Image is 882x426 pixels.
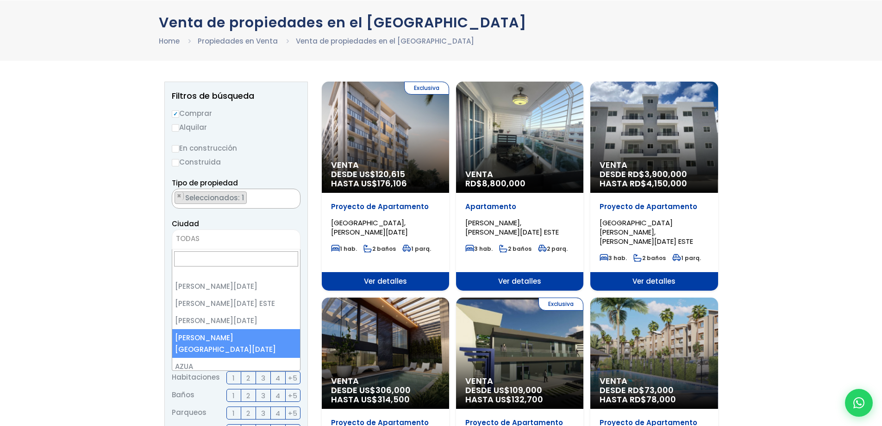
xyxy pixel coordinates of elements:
[172,108,300,119] label: Comprar
[198,36,278,46] a: Propiedades en Venta
[232,390,235,401] span: 1
[275,390,280,401] span: 4
[172,229,300,249] span: TODAS
[465,178,525,189] span: RD$
[261,407,265,419] span: 3
[499,245,532,253] span: 2 baños
[331,376,440,386] span: Venta
[322,82,449,291] a: Exclusiva Venta DESDE US$120,615 HASTA US$176,106 Proyecto de Apartamento [GEOGRAPHIC_DATA], [PER...
[246,390,250,401] span: 2
[177,192,181,200] span: ×
[402,245,431,253] span: 1 parq.
[465,376,574,386] span: Venta
[172,389,194,402] span: Baños
[175,192,184,200] button: Remove item
[600,218,693,246] span: [GEOGRAPHIC_DATA][PERSON_NAME], [PERSON_NAME][DATE] ESTE
[538,298,583,311] span: Exclusiva
[331,179,440,188] span: HASTA US$
[172,156,300,168] label: Construida
[288,407,297,419] span: +5
[175,191,247,204] li: APARTAMENTO
[172,407,206,420] span: Parqueos
[331,395,440,404] span: HASTA US$
[465,202,574,211] p: Apartamento
[290,191,295,201] button: Remove all items
[600,202,708,211] p: Proyecto de Apartamento
[331,160,440,170] span: Venta
[246,407,250,419] span: 2
[288,390,297,401] span: +5
[465,245,493,253] span: 3 hab.
[512,394,543,405] span: 132,700
[600,395,708,404] span: HASTA RD$
[322,272,449,291] span: Ver detalles
[172,278,300,295] li: [PERSON_NAME][DATE]
[172,91,300,101] h2: Filtros de búsqueda
[377,394,410,405] span: 314,500
[465,218,559,237] span: [PERSON_NAME], [PERSON_NAME][DATE] ESTE
[172,145,179,153] input: En construcción
[184,193,246,203] span: Seleccionados: 1
[456,82,583,291] a: Venta RD$8,800,000 Apartamento [PERSON_NAME], [PERSON_NAME][DATE] ESTE 3 hab. 2 baños 2 parq. Ver...
[404,82,449,95] span: Exclusiva
[172,371,220,384] span: Habitaciones
[482,178,525,189] span: 8,800,000
[375,384,411,396] span: 306,000
[172,110,179,118] input: Comprar
[600,254,627,262] span: 3 hab.
[296,35,474,47] li: Venta de propiedades en el [GEOGRAPHIC_DATA]
[600,170,708,188] span: DESDE RD$
[275,372,280,384] span: 4
[644,168,687,180] span: 3,900,000
[331,170,440,188] span: DESDE US$
[456,272,583,291] span: Ver detalles
[172,159,179,166] input: Construida
[172,312,300,329] li: [PERSON_NAME][DATE]
[644,384,674,396] span: 73,000
[331,386,440,404] span: DESDE US$
[261,390,265,401] span: 3
[288,372,297,384] span: +5
[465,386,574,404] span: DESDE US$
[159,36,180,46] a: Home
[375,168,405,180] span: 120,615
[331,202,440,211] p: Proyecto de Apartamento
[172,189,177,209] textarea: Search
[172,232,300,245] span: TODAS
[159,14,724,31] h1: Venta de propiedades en el [GEOGRAPHIC_DATA]
[590,272,718,291] span: Ver detalles
[176,234,200,243] span: TODAS
[465,395,574,404] span: HASTA US$
[172,142,300,154] label: En construcción
[172,178,238,188] span: Tipo de propiedad
[633,254,666,262] span: 2 baños
[600,376,708,386] span: Venta
[672,254,701,262] span: 1 parq.
[172,124,179,132] input: Alquilar
[510,384,542,396] span: 109,000
[646,394,676,405] span: 78,000
[246,372,250,384] span: 2
[232,407,235,419] span: 1
[261,372,265,384] span: 3
[331,245,357,253] span: 1 hab.
[600,160,708,170] span: Venta
[465,170,574,179] span: Venta
[331,218,408,237] span: [GEOGRAPHIC_DATA], [PERSON_NAME][DATE]
[232,372,235,384] span: 1
[538,245,568,253] span: 2 parq.
[600,179,708,188] span: HASTA RD$
[172,358,300,375] li: AZUA
[172,295,300,312] li: [PERSON_NAME][DATE] ESTE
[377,178,407,189] span: 176,106
[290,192,295,200] span: ×
[363,245,396,253] span: 2 baños
[600,386,708,404] span: DESDE RD$
[646,178,687,189] span: 4,150,000
[275,407,280,419] span: 4
[590,82,718,291] a: Venta DESDE RD$3,900,000 HASTA RD$4,150,000 Proyecto de Apartamento [GEOGRAPHIC_DATA][PERSON_NAME...
[172,219,199,229] span: Ciudad
[172,121,300,133] label: Alquilar
[174,251,298,267] input: Search
[172,329,300,358] li: [PERSON_NAME][GEOGRAPHIC_DATA][DATE]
